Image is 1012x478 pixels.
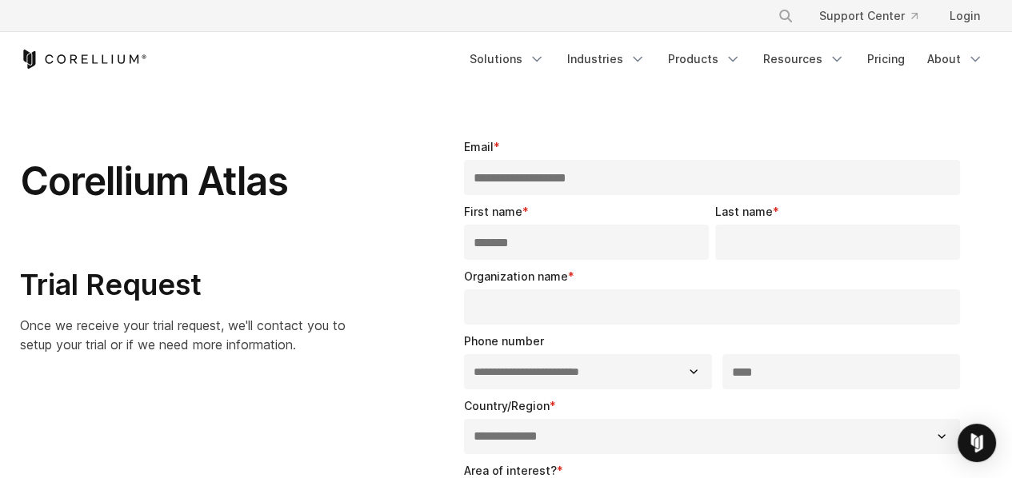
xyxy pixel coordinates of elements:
[918,45,993,74] a: About
[771,2,800,30] button: Search
[20,157,368,205] h1: Corellium Atlas
[758,2,993,30] div: Navigation Menu
[958,424,996,462] div: Open Intercom Messenger
[464,205,522,218] span: First name
[20,317,346,353] span: Once we receive your trial request, we'll contact you to setup your trial or if we need more info...
[806,2,930,30] a: Support Center
[464,399,550,412] span: Country/Region
[20,267,368,303] h2: Trial Request
[937,2,993,30] a: Login
[464,334,544,348] span: Phone number
[754,45,854,74] a: Resources
[715,205,773,218] span: Last name
[460,45,554,74] a: Solutions
[460,45,993,74] div: Navigation Menu
[464,269,568,283] span: Organization name
[558,45,655,74] a: Industries
[658,45,750,74] a: Products
[464,140,494,153] span: Email
[858,45,914,74] a: Pricing
[464,464,557,477] span: Area of interest?
[20,50,147,69] a: Corellium Home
